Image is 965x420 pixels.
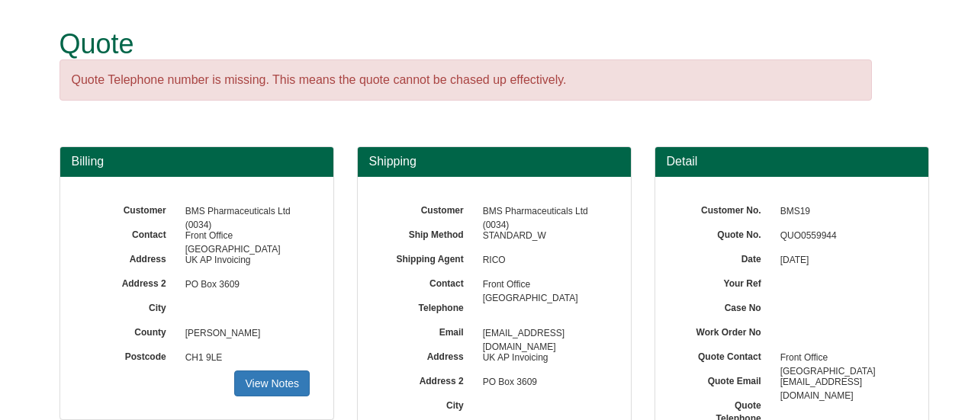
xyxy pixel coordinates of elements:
[773,248,905,273] span: [DATE]
[178,322,310,346] span: [PERSON_NAME]
[369,155,619,168] h3: Shipping
[678,200,773,217] label: Customer No.
[381,370,475,388] label: Address 2
[678,322,773,339] label: Work Order No
[83,273,178,290] label: Address 2
[475,322,608,346] span: [EMAIL_ADDRESS][DOMAIN_NAME]
[381,224,475,242] label: Ship Method
[83,248,178,266] label: Address
[381,395,475,412] label: City
[178,248,310,273] span: UK AP Invoicing
[178,224,310,248] span: Front Office [GEOGRAPHIC_DATA]
[83,322,178,339] label: County
[678,248,773,266] label: Date
[72,155,322,168] h3: Billing
[678,297,773,315] label: Case No
[475,273,608,297] span: Front Office [GEOGRAPHIC_DATA]
[234,370,310,396] a: View Notes
[773,346,905,370] span: Front Office [GEOGRAPHIC_DATA]
[60,59,872,101] div: Quote Telephone number is missing. This means the quote cannot be chased up effectively.
[178,346,310,370] span: CH1 9LE
[475,346,608,370] span: UK AP Invoicing
[678,346,773,364] label: Quote Contact
[773,370,905,395] span: [EMAIL_ADDRESS][DOMAIN_NAME]
[475,370,608,395] span: PO Box 3609
[83,200,178,217] label: Customer
[83,346,178,364] label: Postcode
[83,297,178,315] label: City
[773,200,905,224] span: BMS19
[178,273,310,297] span: PO Box 3609
[381,273,475,290] label: Contact
[60,29,872,59] h1: Quote
[475,200,608,224] span: BMS Pharmaceuticals Ltd (0034)
[678,370,773,388] label: Quote Email
[773,224,905,248] span: QUO0559944
[381,200,475,217] label: Customer
[381,297,475,315] label: Telephone
[83,224,178,242] label: Contact
[678,224,773,242] label: Quote No.
[381,248,475,266] label: Shipping Agent
[667,155,917,168] h3: Detail
[178,200,310,224] span: BMS Pharmaceuticals Ltd (0034)
[475,224,608,248] span: STANDARD_W
[678,273,773,290] label: Your Ref
[381,346,475,364] label: Address
[381,322,475,339] label: Email
[475,248,608,273] span: RICO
